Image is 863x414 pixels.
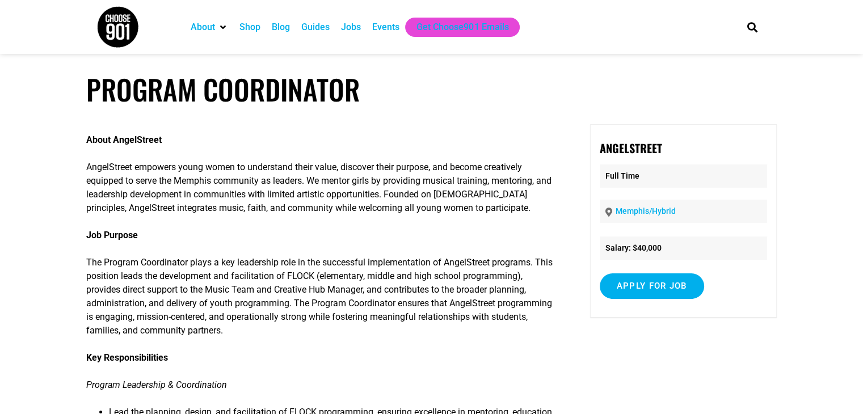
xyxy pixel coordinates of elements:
em: Program Leadership & Coordination [86,379,227,390]
a: Guides [301,20,330,34]
a: About [191,20,215,34]
a: Blog [272,20,290,34]
p: Full Time [600,164,767,188]
a: Get Choose901 Emails [416,20,508,34]
input: Apply for job [600,273,704,299]
div: About [185,18,234,37]
nav: Main nav [185,18,727,37]
strong: Job Purpose [86,230,138,240]
strong: Key Responsibilities [86,352,168,363]
a: Jobs [341,20,361,34]
a: Memphis/Hybrid [616,206,676,216]
a: Shop [239,20,260,34]
p: The Program Coordinator plays a key leadership role in the successful implementation of AngelStre... [86,256,555,337]
strong: About AngelStreet [86,134,162,145]
p: AngelStreet empowers young women to understand their value, discover their purpose, and become cr... [86,160,555,215]
li: Salary: $40,000 [600,236,767,260]
h1: Program Coordinator [86,73,777,106]
strong: AngelStreet [600,140,662,157]
a: Events [372,20,399,34]
div: Search [743,18,761,36]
